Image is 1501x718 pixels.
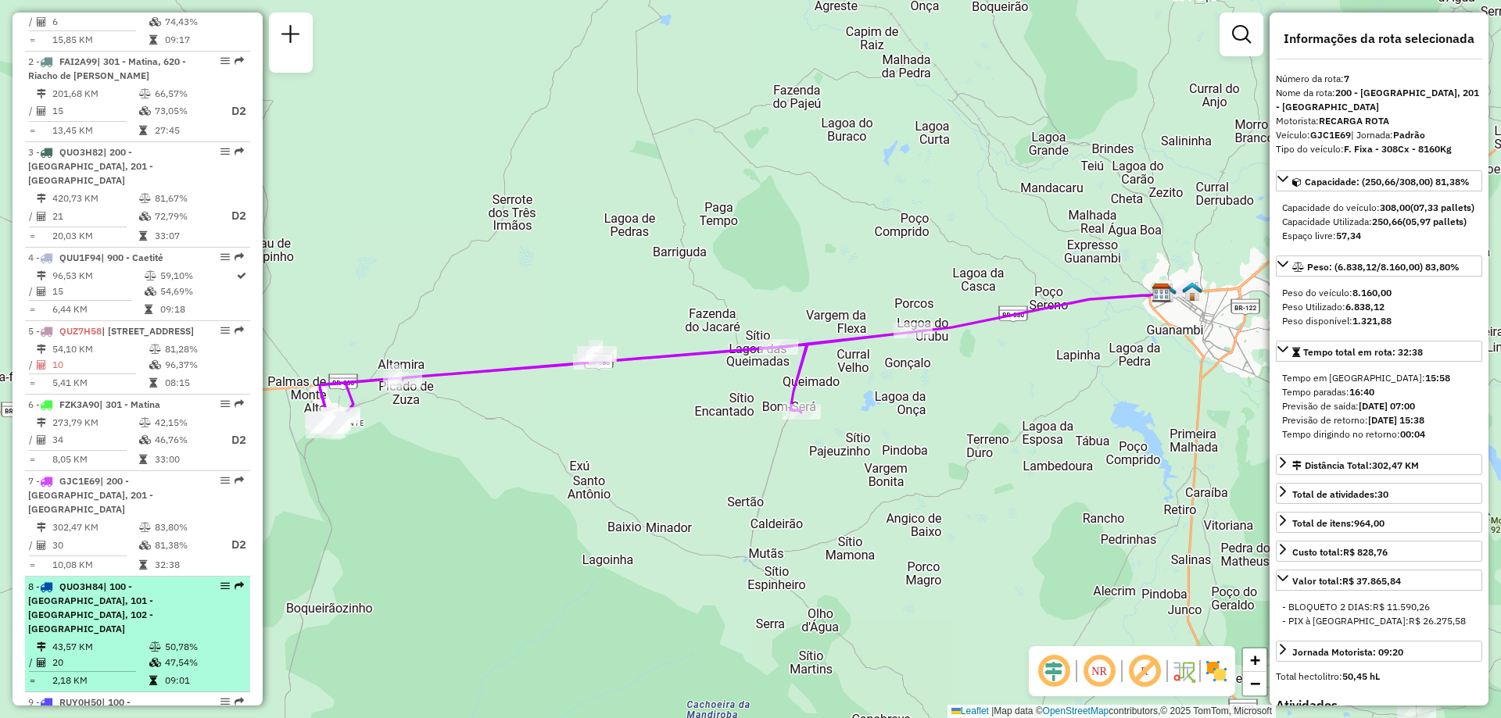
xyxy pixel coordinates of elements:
[1043,705,1109,716] a: OpenStreetMap
[1409,615,1466,627] span: R$ 26.275,58
[52,191,138,206] td: 420,73 KM
[52,32,149,48] td: 15,85 KM
[37,658,46,667] i: Total de Atividades
[28,146,153,186] span: 3 -
[28,14,36,30] td: /
[37,541,46,550] i: Total de Atividades
[1303,346,1423,358] span: Tempo total em rota: 32:38
[220,399,230,409] em: Opções
[1171,659,1196,684] img: Fluxo de ruas
[154,191,217,206] td: 81,67%
[164,639,243,655] td: 50,78%
[28,655,36,670] td: /
[1276,341,1482,362] a: Tempo total em rota: 32:38
[235,399,244,409] em: Rota exportada
[139,89,151,98] i: % de utilização do peso
[28,673,36,688] td: =
[1204,659,1229,684] img: Exibir/Ocultar setores
[1282,427,1476,441] div: Tempo dirigindo no retorno:
[1276,512,1482,533] a: Total de itens:964,00
[951,705,989,716] a: Leaflet
[149,35,157,45] i: Tempo total em rota
[52,206,138,226] td: 21
[52,284,144,299] td: 15
[235,476,244,485] em: Rota exportada
[149,345,161,354] i: % de utilização do peso
[164,341,243,357] td: 81,28%
[164,14,243,30] td: 74,43%
[1276,87,1479,113] strong: 200 - [GEOGRAPHIC_DATA], 201 - [GEOGRAPHIC_DATA]
[154,520,217,535] td: 83,80%
[1276,670,1482,684] div: Total hectolitro:
[1276,594,1482,634] div: Valor total:R$ 37.865,84
[52,452,138,467] td: 8,05 KM
[1292,574,1401,588] div: Valor total:
[37,418,46,427] i: Distância Total
[28,430,36,450] td: /
[154,86,217,102] td: 66,57%
[1276,541,1482,562] a: Custo total:R$ 828,76
[220,147,230,156] em: Opções
[164,357,243,373] td: 96,37%
[28,357,36,373] td: /
[1377,488,1388,500] strong: 30
[52,14,149,30] td: 6
[145,287,156,296] i: % de utilização da cubagem
[52,673,149,688] td: 2,18 KM
[37,212,46,221] i: Total de Atividades
[1276,72,1482,86] div: Número da rota:
[159,302,235,317] td: 09:18
[1292,645,1403,659] div: Jornada Motorista: 09:20
[28,398,160,410] span: 6 -
[1292,545,1388,559] div: Custo total:
[28,580,153,634] span: 8 -
[59,696,102,708] span: RUY0H50
[1336,230,1361,241] strong: 57,34
[1282,413,1476,427] div: Previsão de retorno:
[1400,428,1425,440] strong: 00:04
[237,271,246,280] i: Rota otimizada
[164,673,243,688] td: 09:01
[1310,129,1351,141] strong: GJC1E69
[1372,216,1402,227] strong: 250,66
[220,326,230,335] em: Opções
[1359,400,1415,412] strong: [DATE] 07:00
[1282,287,1392,298] span: Peso do veículo:
[59,146,103,158] span: QUO3H82
[218,102,246,120] p: D2
[139,523,151,532] i: % de utilização do peso
[28,557,36,573] td: =
[1368,414,1424,426] strong: [DATE] 15:38
[52,639,149,655] td: 43,57 KM
[154,102,217,121] td: 73,05%
[28,146,153,186] span: | 200 - [GEOGRAPHIC_DATA], 201 - [GEOGRAPHIC_DATA]
[235,252,244,262] em: Rota exportada
[1282,614,1476,628] div: - PIX à [GEOGRAPHIC_DATA]:
[1276,142,1482,156] div: Tipo do veículo:
[1342,575,1401,587] strong: R$ 37.865,84
[37,89,46,98] i: Distância Total
[28,284,36,299] td: /
[28,325,194,337] span: 5 -
[1035,652,1073,690] span: Ocultar deslocamento
[1226,19,1257,50] a: Exibir filtros
[1282,399,1476,413] div: Previsão de saída:
[154,535,217,555] td: 81,38%
[52,557,138,573] td: 10,08 KM
[1354,517,1385,529] strong: 964,00
[37,523,46,532] i: Distância Total
[1276,195,1482,249] div: Capacidade: (250,66/308,00) 81,38%
[1282,314,1476,328] div: Peso disponível:
[59,580,103,592] span: QUO3H84
[28,475,153,515] span: 7 -
[1349,386,1374,398] strong: 16:40
[28,123,36,138] td: =
[1305,176,1470,188] span: Capacidade: (250,66/308,00) 81,38%
[154,228,217,244] td: 33:07
[235,697,244,706] em: Rota exportada
[28,228,36,244] td: =
[1276,86,1482,114] div: Nome da rota:
[28,535,36,555] td: /
[154,415,217,430] td: 42,15%
[1372,459,1419,471] span: 302,47 KM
